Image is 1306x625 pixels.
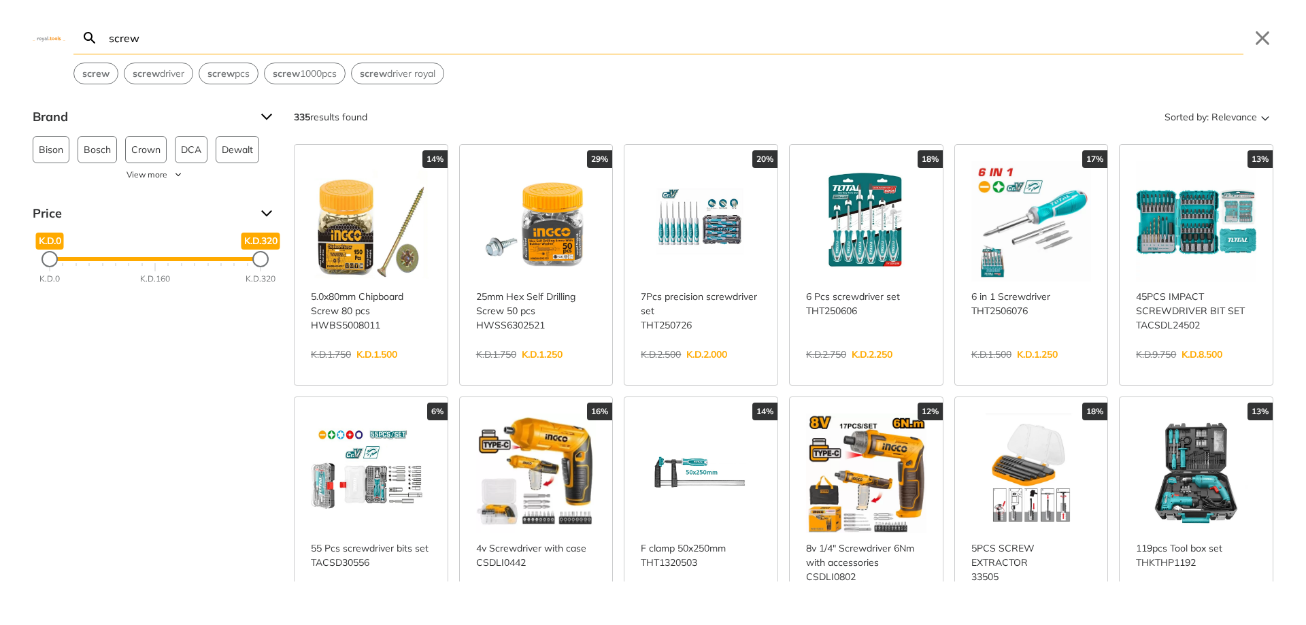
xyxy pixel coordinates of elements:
[1162,106,1273,128] button: Sorted by:Relevance Sort
[264,63,346,84] div: Suggestion: screw 1000pcs
[207,67,250,81] span: pcs
[78,136,117,163] button: Bosch
[82,30,98,46] svg: Search
[752,150,777,168] div: 20%
[1211,106,1257,128] span: Relevance
[39,273,60,285] div: K.D.0
[199,63,258,84] button: Select suggestion: screw pcs
[351,63,444,84] div: Suggestion: screw driver royal
[427,403,448,420] div: 6%
[133,67,160,80] strong: screw
[33,106,250,128] span: Brand
[1082,150,1107,168] div: 17%
[294,106,367,128] div: results found
[360,67,387,80] strong: screw
[252,251,269,267] div: Maximum Price
[84,137,111,163] span: Bosch
[74,63,118,84] button: Select suggestion: screw
[752,403,777,420] div: 14%
[33,136,69,163] button: Bison
[918,403,943,420] div: 12%
[33,203,250,224] span: Price
[106,22,1243,54] input: Search…
[73,63,118,84] div: Suggestion: screw
[294,111,310,123] strong: 335
[265,63,345,84] button: Select suggestion: screw 1000pcs
[360,67,435,81] span: driver royal
[133,67,184,81] span: driver
[125,136,167,163] button: Crown
[41,251,58,267] div: Minimum Price
[33,169,278,181] button: View more
[1248,403,1273,420] div: 13%
[422,150,448,168] div: 14%
[273,67,300,80] strong: screw
[33,35,65,41] img: Close
[1248,150,1273,168] div: 13%
[222,137,253,163] span: Dewalt
[127,169,167,181] span: View more
[131,137,161,163] span: Crown
[1082,403,1107,420] div: 18%
[199,63,258,84] div: Suggestion: screw pcs
[1252,27,1273,49] button: Close
[39,137,63,163] span: Bison
[587,403,612,420] div: 16%
[82,67,110,80] strong: screw
[246,273,275,285] div: K.D.320
[352,63,443,84] button: Select suggestion: screw driver royal
[175,136,207,163] button: DCA
[181,137,201,163] span: DCA
[273,67,337,81] span: 1000pcs
[140,273,170,285] div: K.D.160
[207,67,235,80] strong: screw
[587,150,612,168] div: 29%
[124,63,193,84] div: Suggestion: screw driver
[1257,109,1273,125] svg: Sort
[216,136,259,163] button: Dewalt
[918,150,943,168] div: 18%
[124,63,192,84] button: Select suggestion: screw driver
